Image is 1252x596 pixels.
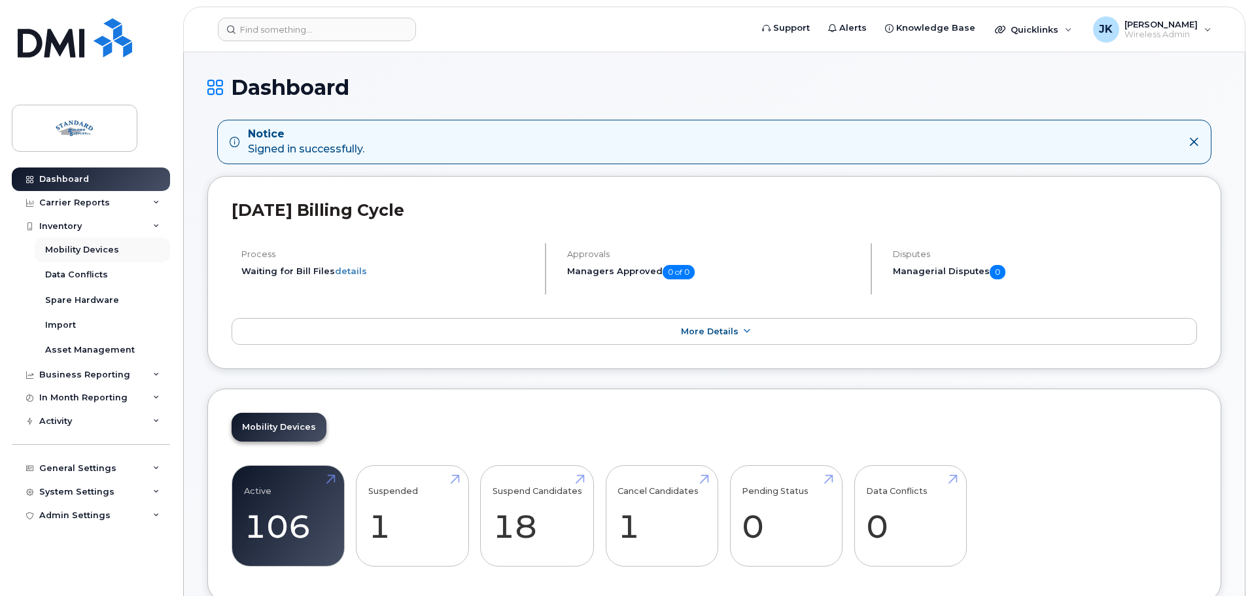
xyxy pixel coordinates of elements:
[368,473,457,559] a: Suspended 1
[241,265,534,277] li: Waiting for Bill Files
[335,266,367,276] a: details
[567,249,860,259] h4: Approvals
[248,127,364,142] strong: Notice
[742,473,830,559] a: Pending Status 0
[244,473,332,559] a: Active 106
[893,265,1197,279] h5: Managerial Disputes
[567,265,860,279] h5: Managers Approved
[866,473,954,559] a: Data Conflicts 0
[990,265,1005,279] span: 0
[207,76,1221,99] h1: Dashboard
[681,326,739,336] span: More Details
[663,265,695,279] span: 0 of 0
[232,413,326,442] a: Mobility Devices
[893,249,1197,259] h4: Disputes
[241,249,534,259] h4: Process
[617,473,706,559] a: Cancel Candidates 1
[232,200,1197,220] h2: [DATE] Billing Cycle
[248,127,364,157] div: Signed in successfully.
[493,473,582,559] a: Suspend Candidates 18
